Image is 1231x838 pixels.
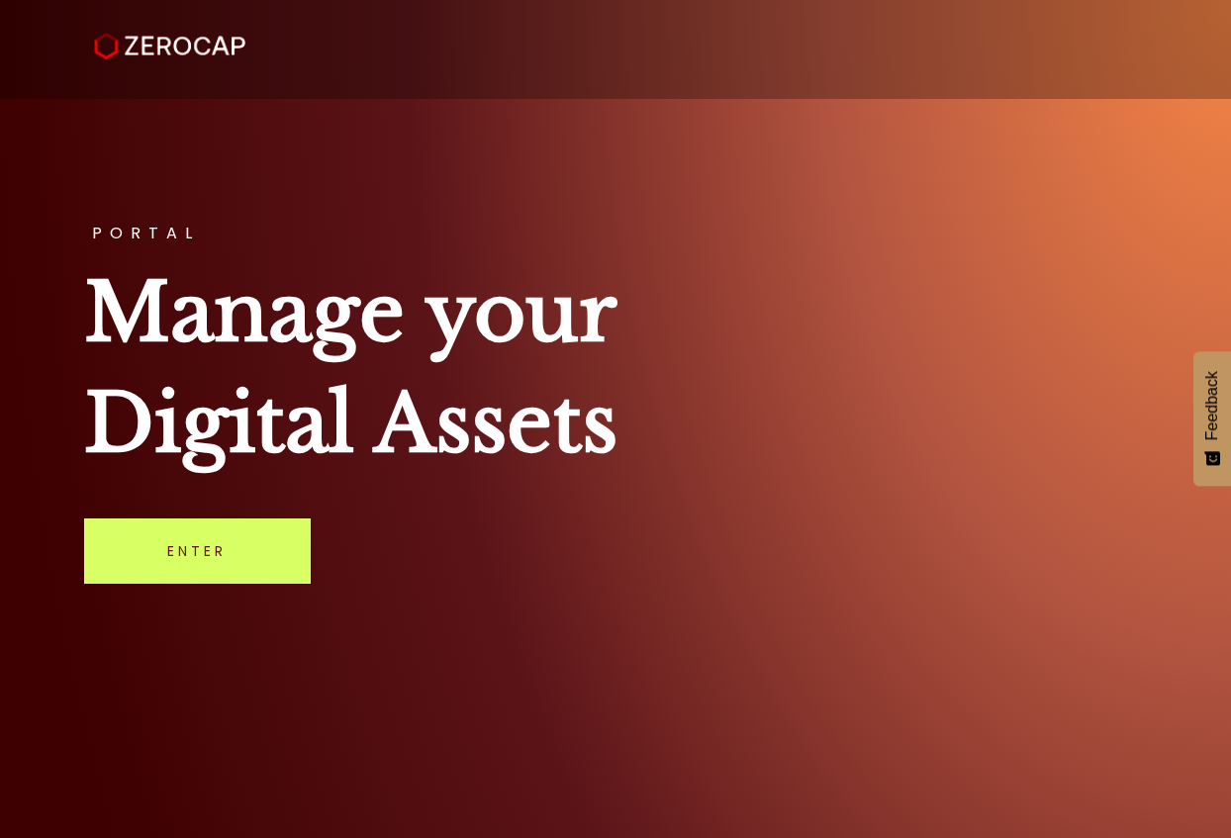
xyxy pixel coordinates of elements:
[1193,351,1231,486] button: Feedback - Show survey
[84,226,1148,241] h3: PORTAL
[94,33,245,60] img: ZeroCap
[1203,371,1221,440] span: Feedback
[84,518,311,584] a: Enter
[84,257,1148,479] h1: Manage your Digital Assets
